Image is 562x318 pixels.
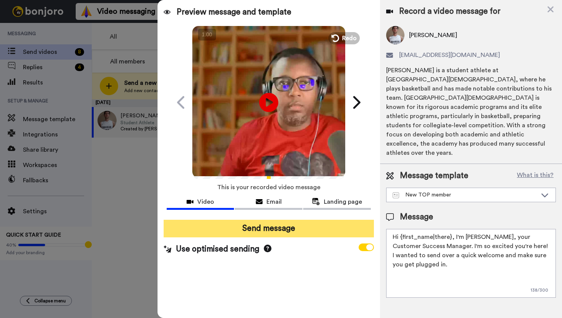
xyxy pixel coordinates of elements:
[400,170,468,182] span: Message template
[393,192,399,198] img: Message-temps.svg
[386,66,556,157] div: [PERSON_NAME] is a student athlete at [GEOGRAPHIC_DATA][DEMOGRAPHIC_DATA], where he plays basketb...
[33,22,132,29] p: Thanks for being with us for 4 months - it's flown by! How can we make the next 4 months even bet...
[324,197,362,206] span: Landing page
[386,229,556,298] textarea: Hi {first_name|there}, I'm [PERSON_NAME], your Customer Success Manager. I'm so excited you're he...
[393,191,537,199] div: New TOP member
[399,50,500,60] span: [EMAIL_ADDRESS][DOMAIN_NAME]
[17,23,29,35] img: Profile image for Grant
[176,243,259,255] span: Use optimised sending
[164,220,374,237] button: Send message
[197,197,214,206] span: Video
[217,179,320,196] span: This is your recorded video message
[266,197,282,206] span: Email
[33,29,132,36] p: Message from Grant, sent 3d ago
[515,170,556,182] button: What is this?
[400,211,433,223] span: Message
[11,16,141,41] div: message notification from Grant, 3d ago. Thanks for being with us for 4 months - it's flown by! H...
